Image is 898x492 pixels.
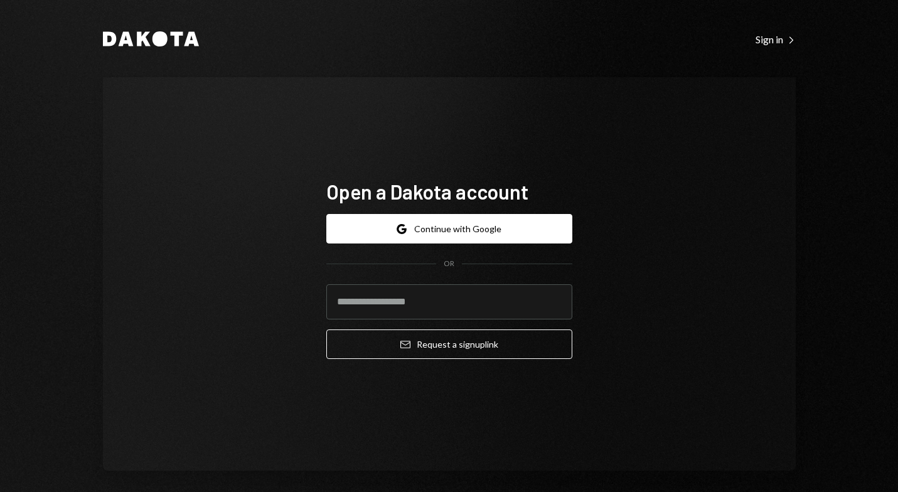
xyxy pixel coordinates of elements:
button: Continue with Google [326,214,572,243]
div: OR [444,259,454,269]
div: Sign in [756,33,796,46]
h1: Open a Dakota account [326,179,572,204]
a: Sign in [756,32,796,46]
button: Request a signuplink [326,329,572,359]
